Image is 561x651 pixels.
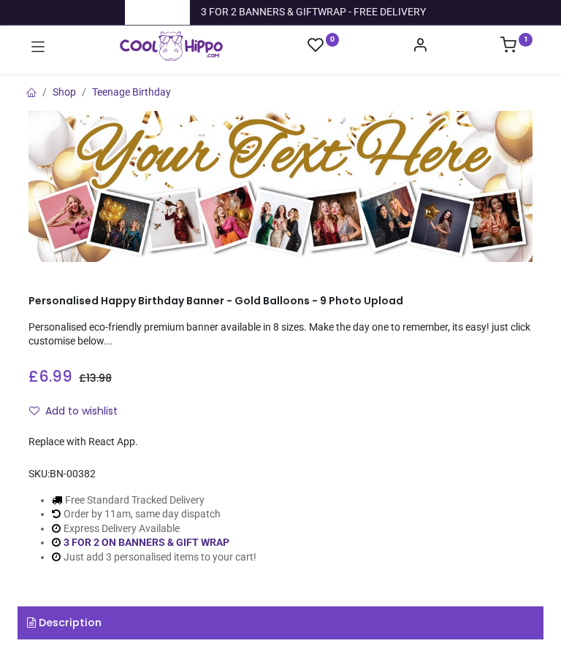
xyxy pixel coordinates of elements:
img: Personalised Happy Birthday Banner - Gold Balloons - 9 Photo Upload [28,111,533,262]
h1: Personalised Happy Birthday Banner - Gold Balloons - 9 Photo Upload [28,294,533,309]
a: Teenage Birthday [92,86,171,98]
a: Logo of Cool Hippo [120,31,223,61]
li: Order by 11am, same day dispatch [52,507,256,522]
div: SKU: [28,467,533,482]
span: 13.98 [86,371,112,385]
sup: 0 [326,33,340,47]
sup: 1 [519,33,533,47]
span: £ [79,371,112,385]
span: BN-00382 [50,468,96,479]
a: Trustpilot [136,5,179,20]
a: 1 [500,41,533,53]
i: Add to wishlist [29,406,39,416]
span: £ [28,366,72,388]
li: Just add 3 personalised items to your cart! [52,550,256,565]
li: Express Delivery Available [52,522,256,536]
a: 3 FOR 2 ON BANNERS & GIFT WRAP [64,536,229,548]
li: Free Standard Tracked Delivery [52,493,256,508]
button: Add to wishlistAdd to wishlist [28,399,130,424]
a: Description [18,606,543,640]
img: Cool Hippo [120,31,223,61]
span: 6.99 [39,366,72,387]
div: 3 FOR 2 BANNERS & GIFTWRAP - FREE DELIVERY [201,5,426,20]
a: 0 [308,36,340,55]
p: Personalised eco-friendly premium banner available in 8 sizes. Make the day one to remember, its ... [28,320,533,349]
div: Replace with React App. [28,435,533,450]
a: Account Info [412,41,428,53]
a: Shop [53,86,76,98]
